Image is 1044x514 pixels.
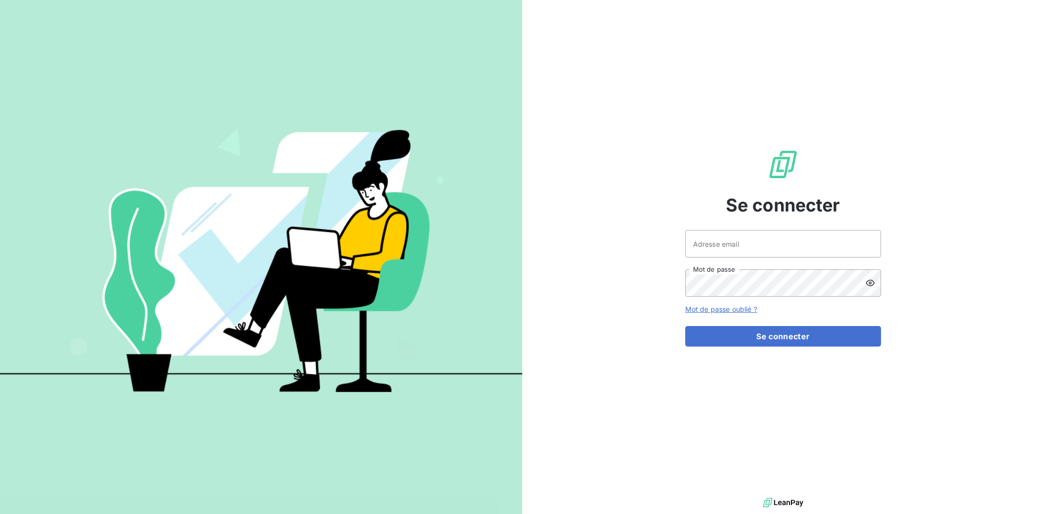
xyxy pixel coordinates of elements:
[685,305,757,313] a: Mot de passe oublié ?
[685,230,881,257] input: placeholder
[685,326,881,347] button: Se connecter
[767,149,799,180] img: Logo LeanPay
[763,495,803,510] img: logo
[726,192,840,218] span: Se connecter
